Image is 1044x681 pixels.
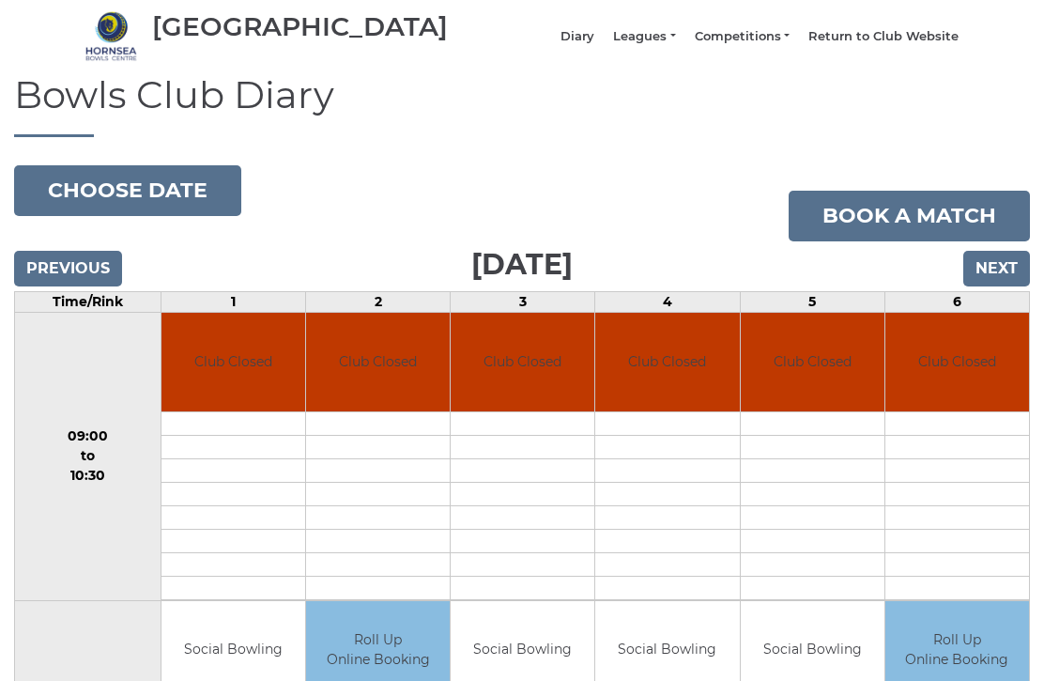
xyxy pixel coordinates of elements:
td: Club Closed [885,313,1029,411]
td: 4 [595,292,740,313]
a: Competitions [695,28,790,45]
td: 09:00 to 10:30 [15,313,161,601]
td: Time/Rink [15,292,161,313]
img: Hornsea Bowls Centre [85,10,137,62]
td: 1 [161,292,305,313]
input: Previous [14,251,122,286]
td: 5 [740,292,884,313]
a: Leagues [613,28,675,45]
a: Book a match [789,191,1030,241]
button: Choose date [14,165,241,216]
td: Club Closed [451,313,594,411]
input: Next [963,251,1030,286]
a: Diary [560,28,594,45]
td: Club Closed [161,313,305,411]
td: Club Closed [595,313,739,411]
div: [GEOGRAPHIC_DATA] [152,12,448,41]
td: 3 [451,292,595,313]
td: Club Closed [306,313,450,411]
a: Return to Club Website [808,28,959,45]
td: Club Closed [741,313,884,411]
td: 2 [305,292,450,313]
td: 6 [884,292,1029,313]
h1: Bowls Club Diary [14,74,1030,137]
